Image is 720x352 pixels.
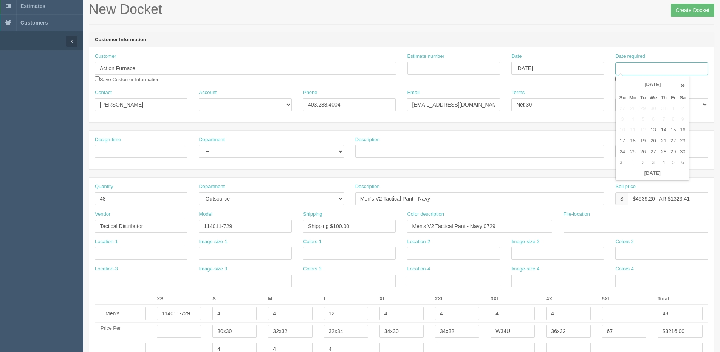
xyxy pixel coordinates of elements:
[617,136,627,147] td: 17
[669,136,678,147] td: 22
[95,89,112,96] label: Contact
[669,147,678,157] td: 29
[627,77,678,93] th: [DATE]
[199,89,217,96] label: Account
[615,238,633,245] label: Colors 2
[511,89,525,96] label: Terms
[627,157,638,168] td: 1
[615,266,633,273] label: Colors 4
[648,114,659,125] td: 6
[678,93,687,103] th: Sa
[627,103,638,114] td: 28
[303,211,322,218] label: Shipping
[627,93,638,103] th: Mo
[540,293,596,305] th: 4XL
[95,136,121,144] label: Design-time
[303,89,317,96] label: Phone
[617,147,627,157] td: 24
[678,157,687,168] td: 6
[678,147,687,157] td: 30
[638,93,648,103] th: Tu
[669,125,678,136] td: 15
[95,238,118,245] label: Location-1
[638,114,648,125] td: 5
[648,93,659,103] th: We
[617,103,627,114] td: 27
[199,238,227,245] label: Image-size-1
[95,323,151,340] td: Price Per
[638,103,648,114] td: 29
[303,238,322,245] label: Colors-1
[648,147,659,157] td: 27
[659,136,669,147] td: 21
[429,293,485,305] th: 2XL
[669,157,678,168] td: 5
[615,53,708,83] div: Firm Flexible
[564,211,590,218] label: File-location
[678,103,687,114] td: 2
[407,266,430,273] label: Location-4
[95,211,110,218] label: Vendor
[648,103,659,114] td: 30
[374,293,429,305] th: XL
[615,183,635,190] label: Sell price
[95,53,396,83] div: Save Customer Information
[669,114,678,125] td: 8
[627,114,638,125] td: 4
[638,136,648,147] td: 19
[89,32,714,48] header: Customer Information
[303,266,321,273] label: Colors 3
[648,157,659,168] td: 3
[511,266,539,273] label: Image-size 4
[678,125,687,136] td: 16
[627,125,638,136] td: 11
[648,125,659,136] td: 13
[407,89,420,96] label: Email
[659,125,669,136] td: 14
[596,293,652,305] th: 5XL
[199,183,225,190] label: Department
[671,4,714,17] input: Create Docket
[659,147,669,157] td: 28
[151,293,207,305] th: XS
[627,136,638,147] td: 18
[89,2,714,17] h1: New Docket
[678,136,687,147] td: 23
[407,53,444,60] label: Estimate number
[648,136,659,147] td: 20
[199,136,225,144] label: Department
[659,93,669,103] th: Th
[407,238,430,245] label: Location-2
[617,125,627,136] td: 10
[678,114,687,125] td: 9
[627,147,638,157] td: 25
[638,157,648,168] td: 2
[617,93,627,103] th: Su
[511,53,522,60] label: Date
[199,266,227,273] label: Image-size 3
[617,157,627,168] td: 31
[511,238,539,245] label: Image-size 2
[20,20,48,26] span: Customers
[207,293,262,305] th: S
[95,266,118,273] label: Location-3
[355,183,380,190] label: Description
[652,293,708,305] th: Total
[95,53,116,60] label: Customer
[407,211,444,218] label: Color description
[638,125,648,136] td: 12
[669,93,678,103] th: Fr
[669,103,678,114] td: 1
[617,114,627,125] td: 3
[678,77,687,93] th: »
[615,53,645,60] label: Date required
[638,147,648,157] td: 26
[659,103,669,114] td: 31
[95,183,113,190] label: Quantity
[95,62,396,75] input: Enter customer name
[199,211,212,218] label: Model
[615,192,628,205] div: $
[617,168,687,179] th: [DATE]
[659,114,669,125] td: 7
[318,293,374,305] th: L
